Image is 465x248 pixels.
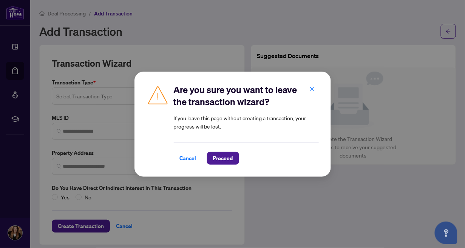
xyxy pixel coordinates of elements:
[180,152,196,164] span: Cancel
[213,152,233,164] span: Proceed
[309,86,315,92] span: close
[174,84,319,108] h2: Are you sure you want to leave the transaction wizard?
[435,222,457,244] button: Open asap
[207,152,239,165] button: Proceed
[174,114,319,130] article: If you leave this page without creating a transaction, your progress will be lost.
[174,152,202,165] button: Cancel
